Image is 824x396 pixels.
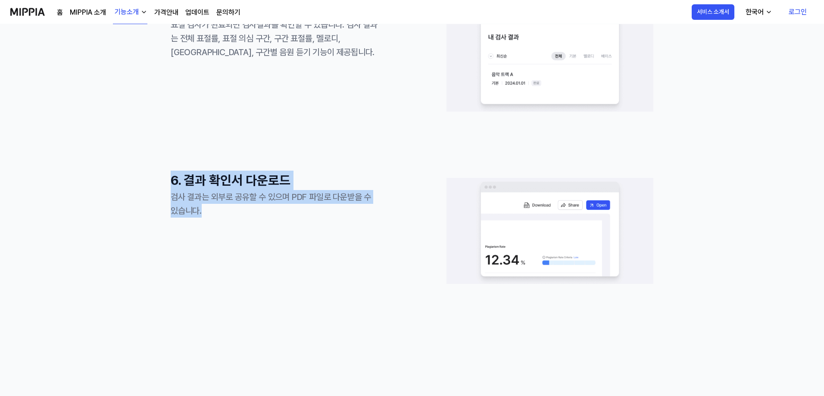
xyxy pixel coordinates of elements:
[692,4,734,20] button: 서비스 소개서
[171,190,378,218] div: 검사 결과는 외부로 공유할 수 있으며 PDF 파일로 다운받을 수 있습니다.
[140,9,147,16] img: down
[739,3,777,21] button: 한국어
[185,7,209,18] a: 업데이트
[446,177,653,285] img: step1
[171,171,378,190] h1: 6. 결과 확인서 다운로드
[216,7,240,18] a: 문의하기
[70,7,106,18] a: MIPPIA 소개
[113,7,140,17] div: 기능소개
[744,7,765,17] div: 한국어
[113,0,147,24] button: 기능소개
[154,7,178,18] a: 가격안내
[171,18,378,59] div: 표절 검사가 완료되면 검사결과를 확인할 수 있습니다. 검사 결과는 전체 표절률, 표절 의심 구간, 구간 표절률, 멜로디, [GEOGRAPHIC_DATA], 구간별 음원 듣기 ...
[57,7,63,18] a: 홈
[446,5,653,112] img: step1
